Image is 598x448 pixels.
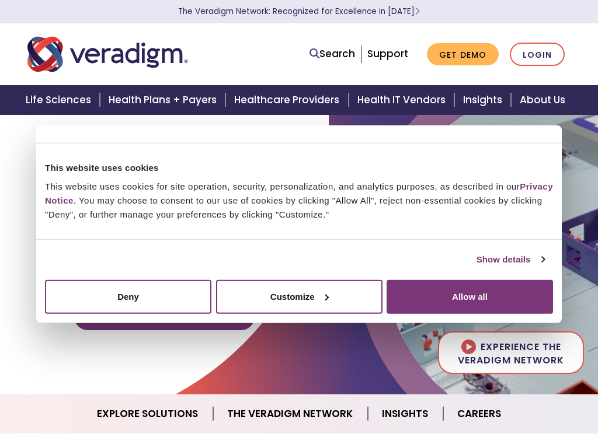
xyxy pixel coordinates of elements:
a: Health Plans + Payers [102,85,227,115]
div: This website uses cookies [45,161,553,175]
a: Healthcare Providers [227,85,350,115]
a: About Us [513,85,579,115]
a: Insights [368,399,443,429]
a: Get Demo [427,43,499,66]
a: Support [367,47,408,61]
a: The Veradigm Network: Recognized for Excellence in [DATE]Learn More [178,6,420,17]
a: Health IT Vendors [350,85,456,115]
a: Life Sciences [19,85,102,115]
a: Search [310,46,355,62]
a: Privacy Notice [45,181,553,205]
div: This website uses cookies for site operation, security, personalization, and analytics purposes, ... [45,179,553,221]
button: Deny [45,279,211,313]
a: Insights [456,85,513,115]
a: Explore Solutions [83,399,213,429]
a: Show details [477,253,544,267]
button: Customize [216,279,383,313]
button: Allow all [387,279,553,313]
img: Veradigm logo [27,35,188,73]
a: The Veradigm Network [213,399,368,429]
a: Login [510,43,565,66]
span: Learn More [415,6,420,17]
a: Careers [443,399,515,429]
